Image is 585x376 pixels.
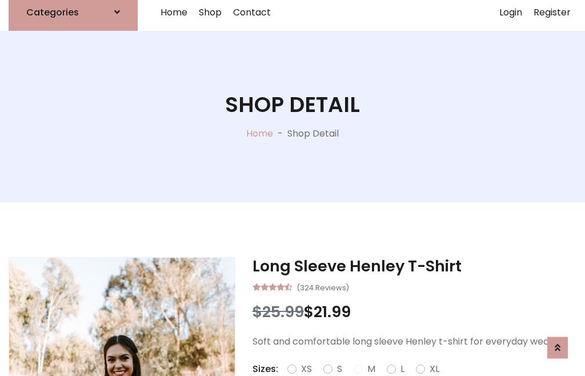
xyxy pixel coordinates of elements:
[314,301,351,322] span: 21.99
[273,127,287,141] p: -
[253,257,576,275] h3: Long Sleeve Henley T-Shirt
[253,335,576,349] p: Soft and comfortable long sleeve Henley t-shirt for everyday wear.
[26,7,79,18] h6: Categories
[253,303,576,321] h3: $
[301,362,312,376] label: XS
[253,362,278,376] p: Sizes:
[253,301,304,322] span: $25.99
[367,362,375,376] label: M
[246,127,273,140] a: Home
[225,92,360,118] h1: Shop Detail
[337,362,342,376] label: S
[296,280,349,294] small: (324 Reviews)
[400,362,404,376] label: L
[430,362,439,376] label: XL
[287,127,339,141] p: Shop Detail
